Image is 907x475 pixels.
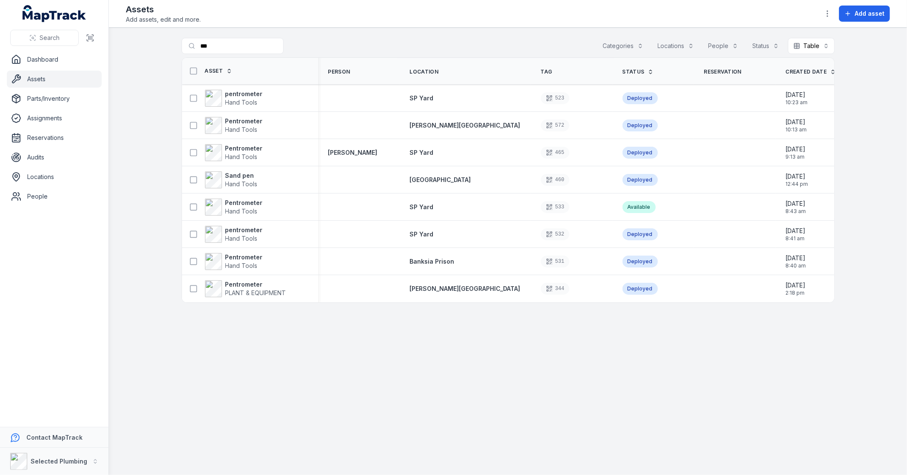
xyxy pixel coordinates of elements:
span: [DATE] [786,118,807,126]
span: Hand Tools [225,235,258,242]
time: 07/05/2025, 12:44:44 pm [786,172,808,188]
div: 344 [541,283,570,295]
div: Deployed [623,228,658,240]
span: Location [410,68,438,75]
div: 532 [541,228,570,240]
span: 8:43 am [786,208,806,215]
button: Search [10,30,79,46]
div: 523 [541,92,570,104]
span: 10:23 am [786,99,808,106]
div: 465 [541,147,570,159]
div: 533 [541,201,570,213]
a: Sand penHand Tools [205,171,258,188]
div: 572 [541,119,570,131]
span: SP Yard [410,149,434,156]
a: PentrometerHand Tools [205,144,263,161]
time: 07/05/2025, 8:43:45 am [786,199,806,215]
span: [GEOGRAPHIC_DATA] [410,176,471,183]
div: Deployed [623,174,658,186]
span: Hand Tools [225,262,258,269]
span: Created Date [786,68,827,75]
a: Assignments [7,110,102,127]
span: SP Yard [410,203,434,210]
button: Add asset [839,6,890,22]
a: [PERSON_NAME] [328,148,378,157]
div: 460 [541,174,570,186]
span: Asset [205,68,223,74]
span: Banksia Prison [410,258,455,265]
a: Audits [7,149,102,166]
span: Add asset [855,9,884,18]
span: [DATE] [786,199,806,208]
a: Status [623,68,654,75]
button: Categories [597,38,649,54]
span: [DATE] [786,172,808,181]
div: 531 [541,256,570,267]
span: [PERSON_NAME][GEOGRAPHIC_DATA] [410,122,520,129]
span: [DATE] [786,227,806,235]
a: SP Yard [410,230,434,239]
span: PLANT & EQUIPMENT [225,289,286,296]
span: Hand Tools [225,126,258,133]
a: People [7,188,102,205]
span: Hand Tools [225,208,258,215]
time: 07/05/2025, 8:41:59 am [786,227,806,242]
a: Banksia Prison [410,257,455,266]
strong: pentrometer [225,226,263,234]
strong: Selected Plumbing [31,458,87,465]
a: SP Yard [410,203,434,211]
strong: pentrometer [225,90,263,98]
span: Hand Tools [225,153,258,160]
a: PentrometerPLANT & EQUIPMENT [205,280,286,297]
span: Status [623,68,645,75]
a: SP Yard [410,148,434,157]
span: [DATE] [786,281,806,290]
span: [PERSON_NAME][GEOGRAPHIC_DATA] [410,285,520,292]
time: 08/05/2025, 9:13:05 am [786,145,806,160]
a: Parts/Inventory [7,90,102,107]
a: PentrometerHand Tools [205,117,263,134]
a: Locations [7,168,102,185]
strong: Sand pen [225,171,258,180]
span: [DATE] [786,145,806,154]
time: 09/05/2025, 10:13:45 am [786,118,807,133]
a: [PERSON_NAME][GEOGRAPHIC_DATA] [410,284,520,293]
span: 2:18 pm [786,290,806,296]
time: 06/05/2025, 2:18:20 pm [786,281,806,296]
a: Reservations [7,129,102,146]
strong: Pentrometer [225,199,263,207]
strong: Pentrometer [225,144,263,153]
div: Deployed [623,119,658,131]
a: [PERSON_NAME][GEOGRAPHIC_DATA] [410,121,520,130]
h2: Assets [126,3,201,15]
strong: Pentrometer [225,280,286,289]
span: 10:13 am [786,126,807,133]
a: SP Yard [410,94,434,102]
a: Created Date [786,68,836,75]
time: 07/05/2025, 8:40:44 am [786,254,806,269]
strong: Pentrometer [225,117,263,125]
span: Tag [541,68,552,75]
div: Deployed [623,256,658,267]
a: [GEOGRAPHIC_DATA] [410,176,471,184]
span: 12:44 pm [786,181,808,188]
button: Status [747,38,785,54]
span: 9:13 am [786,154,806,160]
span: Hand Tools [225,180,258,188]
a: Asset [205,68,233,74]
a: Dashboard [7,51,102,68]
button: Locations [652,38,699,54]
span: Hand Tools [225,99,258,106]
div: Deployed [623,147,658,159]
time: 12/05/2025, 10:23:38 am [786,91,808,106]
a: Assets [7,71,102,88]
span: 8:41 am [786,235,806,242]
span: [DATE] [786,254,806,262]
div: Deployed [623,92,658,104]
span: 8:40 am [786,262,806,269]
a: PentrometerHand Tools [205,253,263,270]
button: Table [788,38,835,54]
button: People [703,38,744,54]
